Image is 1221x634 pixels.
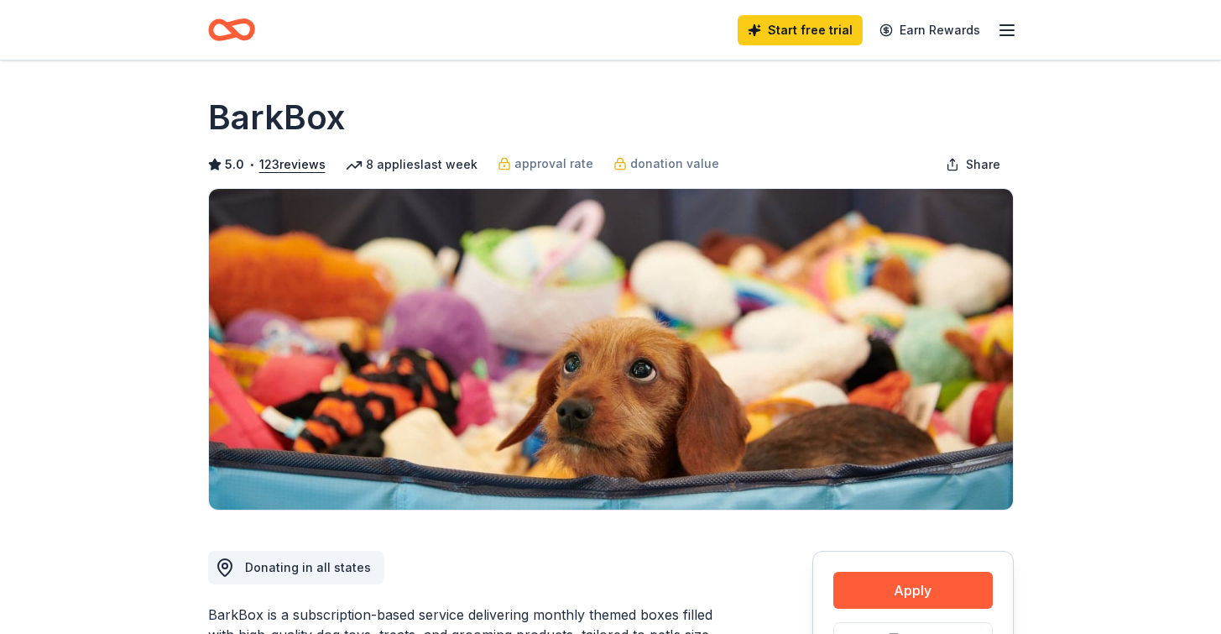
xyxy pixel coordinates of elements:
[346,155,477,175] div: 8 applies last week
[259,155,326,175] button: 123reviews
[966,155,1000,175] span: Share
[208,94,345,141] h1: BarkBox
[630,154,719,174] span: donation value
[613,154,719,174] a: donation value
[869,15,990,45] a: Earn Rewards
[514,154,593,174] span: approval rate
[245,560,371,574] span: Donating in all states
[209,189,1013,510] img: Image for BarkBox
[738,15,863,45] a: Start free trial
[498,154,593,174] a: approval rate
[248,158,254,171] span: •
[225,155,244,175] span: 5.0
[833,572,993,609] button: Apply
[932,148,1014,181] button: Share
[208,10,255,50] a: Home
